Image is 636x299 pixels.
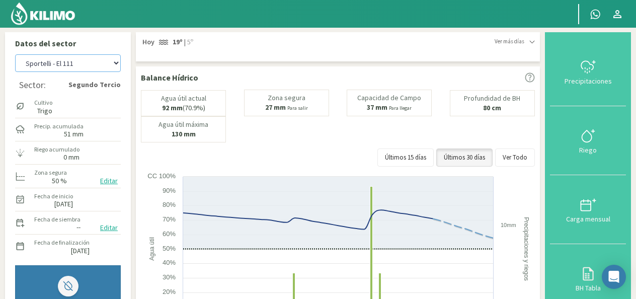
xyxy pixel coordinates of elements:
text: 80% [163,201,176,208]
label: Fecha de siembra [34,215,81,224]
label: Precip. acumulada [34,122,84,131]
text: Precipitaciones y riegos [523,217,530,281]
label: Riego acumulado [34,145,79,154]
button: Últimos 15 días [377,148,434,167]
label: [DATE] [54,201,73,207]
p: Zona segura [268,94,305,102]
text: 60% [163,230,176,238]
span: | [184,37,186,47]
label: 0 mm [63,154,79,161]
label: [DATE] [71,248,90,254]
text: 20% [163,288,176,295]
strong: 19º [173,37,183,46]
button: Editar [97,175,121,187]
text: Agua útil [148,237,155,261]
b: 130 mm [172,129,196,138]
text: 70% [163,215,176,223]
text: 10mm [501,222,516,228]
label: Fecha de inicio [34,192,73,201]
button: Precipitaciones [550,37,626,106]
button: Editar [97,222,121,234]
span: 5º [186,37,193,47]
img: Kilimo [10,2,76,26]
p: Balance Hídrico [141,71,198,84]
div: Riego [553,146,623,154]
b: 80 cm [483,103,501,112]
button: Últimos 30 días [436,148,493,167]
b: 92 mm [162,103,183,112]
button: Ver Todo [495,148,535,167]
span: Hoy [141,37,154,47]
p: Capacidad de Campo [357,94,421,102]
button: Carga mensual [550,175,626,244]
text: 30% [163,273,176,281]
div: Open Intercom Messenger [602,265,626,289]
b: 27 mm [265,103,286,112]
div: BH Tabla [553,284,623,291]
p: Agua útil máxima [158,121,208,128]
div: Sector: [19,80,46,90]
text: 90% [163,187,176,194]
button: Riego [550,106,626,175]
div: Precipitaciones [553,78,623,85]
div: Carga mensual [553,215,623,222]
p: Datos del sector [15,37,121,49]
small: Para salir [287,105,308,111]
label: 51 mm [64,131,84,137]
label: Trigo [34,108,52,114]
strong: Segundo Tercio [68,80,121,90]
b: 37 mm [367,103,387,112]
p: Profundidad de BH [464,95,520,102]
label: Cultivo [34,98,52,107]
label: 50 % [52,178,67,184]
text: 40% [163,259,176,266]
label: Zona segura [34,168,67,177]
label: Fecha de finalización [34,238,90,247]
text: CC 100% [147,172,176,180]
span: Ver más días [495,37,524,46]
p: (70.9%) [162,104,205,112]
small: Para llegar [389,105,412,111]
text: 50% [163,245,176,252]
p: Agua útil actual [161,95,206,102]
label: -- [76,224,81,231]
